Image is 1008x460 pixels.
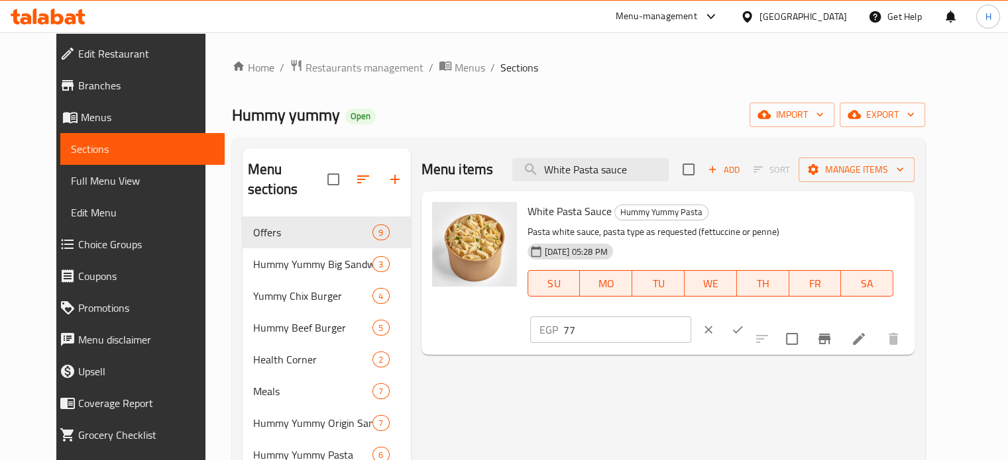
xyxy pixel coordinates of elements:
[372,256,389,272] div: items
[253,415,372,431] span: Hummy Yummy Origin Sandwiches
[638,274,679,293] span: TU
[745,160,799,180] span: Select section first
[71,141,214,157] span: Sections
[685,270,737,297] button: WE
[253,224,372,240] span: Offers
[49,292,225,324] a: Promotions
[49,387,225,419] a: Coverage Report
[243,216,411,248] div: Offers9
[78,395,214,411] span: Coverage Report
[78,363,214,379] span: Upsell
[675,156,702,183] span: Select section
[253,256,372,272] span: Hummy Yummy Big Sandwiches
[60,165,225,197] a: Full Menu View
[49,260,225,292] a: Coupons
[49,228,225,260] a: Choice Groups
[702,160,745,180] button: Add
[615,205,708,220] span: Hummy Yummy Pasta
[78,46,214,62] span: Edit Restaurant
[750,103,834,127] button: import
[372,351,389,367] div: items
[290,59,423,76] a: Restaurants management
[253,288,372,304] span: Yummy Chix Burger
[528,201,612,221] span: White Pasta Sauce
[71,173,214,189] span: Full Menu View
[232,100,340,130] span: Hummy yummy
[78,236,214,252] span: Choice Groups
[373,353,388,366] span: 2
[614,205,708,220] div: Hummy Yummy Pasta
[373,226,388,239] span: 9
[379,163,411,195] button: Add section
[851,331,867,347] a: Edit menu item
[789,270,842,297] button: FR
[840,103,925,127] button: export
[243,375,411,407] div: Meals7
[539,246,613,258] span: [DATE] 05:28 PM
[71,205,214,220] span: Edit Menu
[737,270,789,297] button: TH
[850,107,915,123] span: export
[809,323,840,355] button: Branch-specific-item
[528,224,894,240] p: Pasta white sauce, pasta type as requested (fettuccine or penne)
[373,290,388,302] span: 4
[232,60,274,75] a: Home
[373,417,388,430] span: 7
[372,383,389,399] div: items
[795,274,836,293] span: FR
[742,274,784,293] span: TH
[253,383,372,399] span: Meals
[243,407,411,439] div: Hummy Yummy Origin Sandwiches7
[49,355,225,387] a: Upsell
[616,9,697,24] div: Menu-management
[78,300,214,316] span: Promotions
[345,109,376,124] div: Open
[372,288,389,304] div: items
[253,320,372,336] span: Hummy Beef Burger
[799,158,915,182] button: Manage items
[455,60,485,75] span: Menus
[373,322,388,334] span: 5
[512,158,669,181] input: search
[439,59,485,76] a: Menus
[760,107,824,123] span: import
[243,248,411,280] div: Hummy Yummy Big Sandwiches3
[49,419,225,451] a: Grocery Checklist
[280,60,284,75] li: /
[563,316,691,343] input: Please enter price
[60,197,225,228] a: Edit Menu
[372,224,389,240] div: items
[248,160,327,199] h2: Menu sections
[306,60,423,75] span: Restaurants management
[580,270,632,297] button: MO
[877,323,909,355] button: delete
[632,270,685,297] button: TU
[429,60,433,75] li: /
[319,165,347,193] span: Select all sections
[78,332,214,347] span: Menu disclaimer
[723,315,752,344] button: ok
[347,163,379,195] span: Sort sections
[78,77,214,93] span: Branches
[585,274,627,293] span: MO
[490,60,495,75] li: /
[345,111,376,122] span: Open
[528,270,581,297] button: SU
[759,9,847,24] div: [GEOGRAPHIC_DATA]
[539,322,558,338] p: EGP
[60,133,225,165] a: Sections
[432,202,517,287] img: White Pasta Sauce
[373,258,388,271] span: 3
[253,351,372,367] span: Health Corner
[702,160,745,180] span: Add item
[49,101,225,133] a: Menus
[846,274,888,293] span: SA
[243,312,411,344] div: Hummy Beef Burger5
[49,324,225,355] a: Menu disclaimer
